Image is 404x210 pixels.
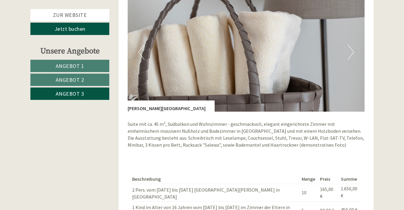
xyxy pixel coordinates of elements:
[318,174,338,184] th: Preis
[299,184,318,202] td: 10
[132,184,300,202] td: 2 Pers. vom [DATE] bis [DATE] [GEOGRAPHIC_DATA][PERSON_NAME] in [GEOGRAPHIC_DATA]
[56,90,84,97] span: Angebot 3
[30,23,109,35] a: Jetzt buchen
[30,46,109,57] div: Unsere Angebote
[56,62,84,69] span: Angebot 1
[348,45,354,60] button: Next
[320,186,333,199] span: 165,00 €
[138,45,145,60] button: Previous
[338,184,360,202] td: 1.650,00 €
[299,174,318,184] th: Menge
[30,9,109,21] a: Zur Website
[56,76,84,83] span: Angebot 2
[128,100,215,112] div: [PERSON_NAME][GEOGRAPHIC_DATA]
[128,121,365,148] p: Suite mit ca. 45 m², Südbalkon und Wohnzimmer - geschmackvoll, elegant eingerichtete Zimmer mit e...
[132,174,300,184] th: Beschreibung
[338,174,360,184] th: Summe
